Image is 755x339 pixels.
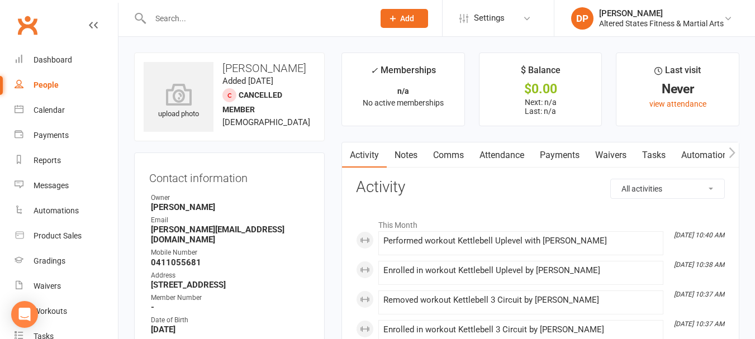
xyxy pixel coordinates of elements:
strong: 0411055681 [151,257,310,268]
i: [DATE] 10:37 AM [674,320,724,328]
div: Date of Birth [151,315,310,326]
div: Automations [34,206,79,215]
div: Last visit [654,63,701,83]
h3: Contact information [149,168,310,184]
strong: n/a [397,87,409,96]
a: Payments [15,123,118,148]
div: Gradings [34,256,65,265]
strong: - [151,302,310,312]
div: Product Sales [34,231,82,240]
a: Notes [387,142,425,168]
strong: [STREET_ADDRESS] [151,280,310,290]
a: Waivers [15,274,118,299]
span: [DEMOGRAPHIC_DATA] [222,117,310,127]
div: Memberships [371,63,436,84]
div: Enrolled in workout Kettlebell Uplevel by [PERSON_NAME] [383,266,658,275]
i: ✓ [371,65,378,76]
i: [DATE] 10:38 AM [674,261,724,269]
a: Attendance [472,142,532,168]
div: Member Number [151,293,310,303]
p: Next: n/a Last: n/a [490,98,592,116]
div: Waivers [34,281,61,290]
a: Automations [673,142,740,168]
div: [PERSON_NAME] [599,8,724,18]
div: Dashboard [34,55,72,64]
strong: [PERSON_NAME][EMAIL_ADDRESS][DOMAIN_NAME] [151,225,310,245]
a: Workouts [15,299,118,324]
div: Never [626,83,729,95]
strong: [DATE] [151,324,310,335]
div: DP [571,7,593,30]
strong: [PERSON_NAME] [151,202,310,212]
span: No active memberships [363,98,444,107]
a: Reports [15,148,118,173]
i: [DATE] 10:37 AM [674,290,724,298]
a: Dashboard [15,47,118,73]
div: Owner [151,193,310,203]
a: Clubworx [13,11,41,39]
a: Tasks [634,142,673,168]
div: $0.00 [490,83,592,95]
div: $ Balance [521,63,561,83]
button: Add [381,9,428,28]
a: People [15,73,118,98]
div: Removed workout Kettlebell 3 Circuit by [PERSON_NAME] [383,295,658,305]
span: Settings [474,6,505,31]
a: Calendar [15,98,118,123]
input: Search... [147,11,366,26]
div: Mobile Number [151,247,310,258]
a: view attendance [649,99,706,108]
i: [DATE] 10:40 AM [674,231,724,239]
a: Comms [425,142,472,168]
li: This Month [356,213,725,231]
a: Product Sales [15,223,118,249]
span: Add [400,14,414,23]
div: Payments [34,131,69,140]
time: Added [DATE] [222,76,273,86]
span: Cancelled member [222,90,282,114]
h3: [PERSON_NAME] [144,62,315,74]
div: Calendar [34,106,65,114]
div: Reports [34,156,61,165]
div: Email [151,215,310,226]
div: Workouts [34,307,67,316]
a: Automations [15,198,118,223]
div: Address [151,270,310,281]
div: Altered States Fitness & Martial Arts [599,18,724,28]
div: upload photo [144,83,213,120]
h3: Activity [356,179,725,196]
a: Waivers [587,142,634,168]
div: Open Intercom Messenger [11,301,38,328]
div: Performed workout Kettlebell Uplevel with [PERSON_NAME] [383,236,658,246]
a: Payments [532,142,587,168]
div: Enrolled in workout Kettlebell 3 Circuit by [PERSON_NAME] [383,325,658,335]
a: Messages [15,173,118,198]
a: Activity [342,142,387,168]
div: People [34,80,59,89]
a: Gradings [15,249,118,274]
div: Messages [34,181,69,190]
